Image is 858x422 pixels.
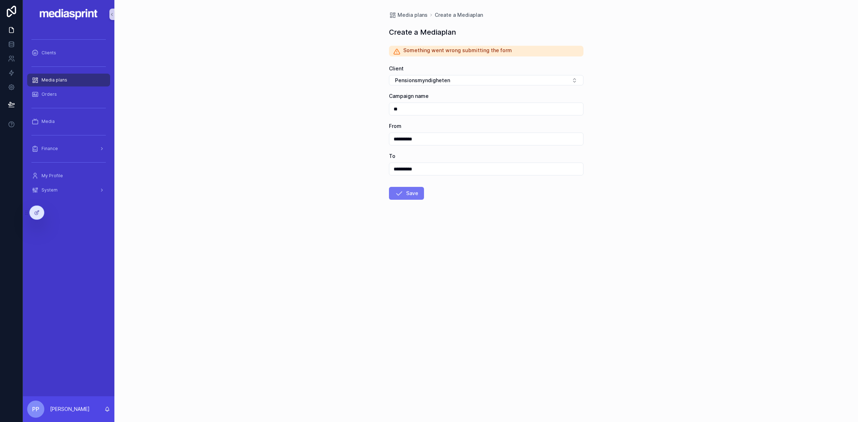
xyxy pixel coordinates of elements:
span: To [389,153,395,159]
button: Select Button [389,75,583,85]
button: Save [389,187,424,200]
p: [PERSON_NAME] [50,406,90,413]
a: Create a Mediaplan [435,11,483,19]
a: Finance [27,142,110,155]
a: Clients [27,46,110,59]
span: Pensionsmyndigheten [395,77,450,84]
a: Orders [27,88,110,101]
a: System [27,184,110,197]
span: Media [41,119,55,124]
span: My Profile [41,173,63,179]
span: Clients [41,50,56,56]
a: Media [27,115,110,128]
span: Client [389,65,404,71]
a: Media plans [389,11,428,19]
span: Campaign name [389,93,429,99]
a: My Profile [27,169,110,182]
img: App logo [39,9,98,20]
h2: Something went wrong submitting the form [403,47,512,54]
iframe: Spotlight [1,34,14,47]
span: System [41,187,58,193]
span: From [389,123,401,129]
span: Orders [41,91,57,97]
span: Finance [41,146,58,152]
span: PP [32,405,39,413]
span: Media plans [398,11,428,19]
div: scrollable content [23,29,114,206]
a: Media plans [27,74,110,86]
span: Media plans [41,77,67,83]
h1: Create a Mediaplan [389,27,456,37]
